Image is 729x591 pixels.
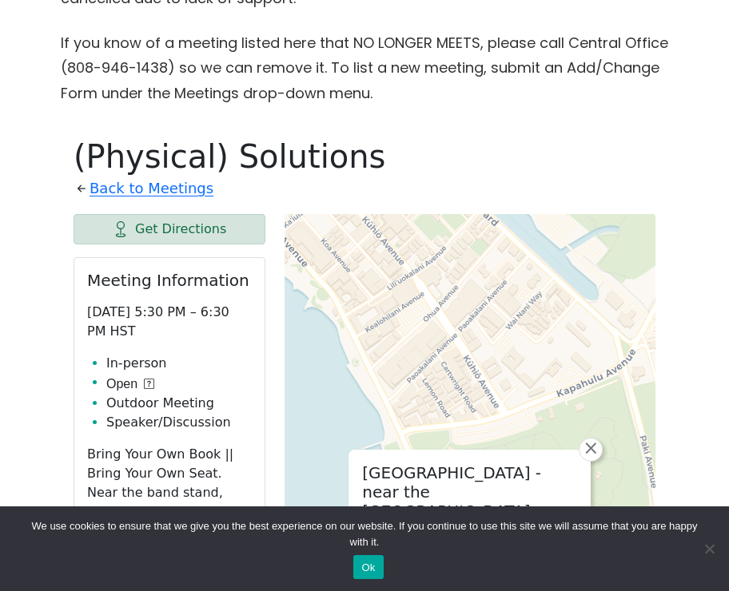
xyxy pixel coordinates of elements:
span: No [701,541,717,557]
a: Close popup [579,438,603,462]
li: Outdoor Meeting [106,394,252,413]
h1: (Physical) Solutions [74,137,655,176]
span: We use cookies to ensure that we give you the best experience on our website. If you continue to ... [24,518,705,550]
p: Bring Your Own Book || Bring Your Own Seat. Near the band stand, look for the two orange cones wi... [87,445,252,579]
li: In-person [106,354,252,373]
p: [DATE] 5:30 PM – 6:30 PM HST [87,303,252,341]
h2: [GEOGRAPHIC_DATA] - near the [GEOGRAPHIC_DATA]. [362,463,577,521]
span: × [583,438,599,458]
span: Open [106,375,137,394]
li: Speaker/Discussion [106,413,252,432]
h2: Meeting Information [87,271,252,290]
button: Open [106,375,154,394]
a: Back to Meetings [90,176,213,201]
button: Ok [353,555,383,579]
p: If you know of a meeting listed here that NO LONGER MEETS, please call Central Office (808-946-14... [61,30,668,106]
a: Get Directions [74,214,265,244]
